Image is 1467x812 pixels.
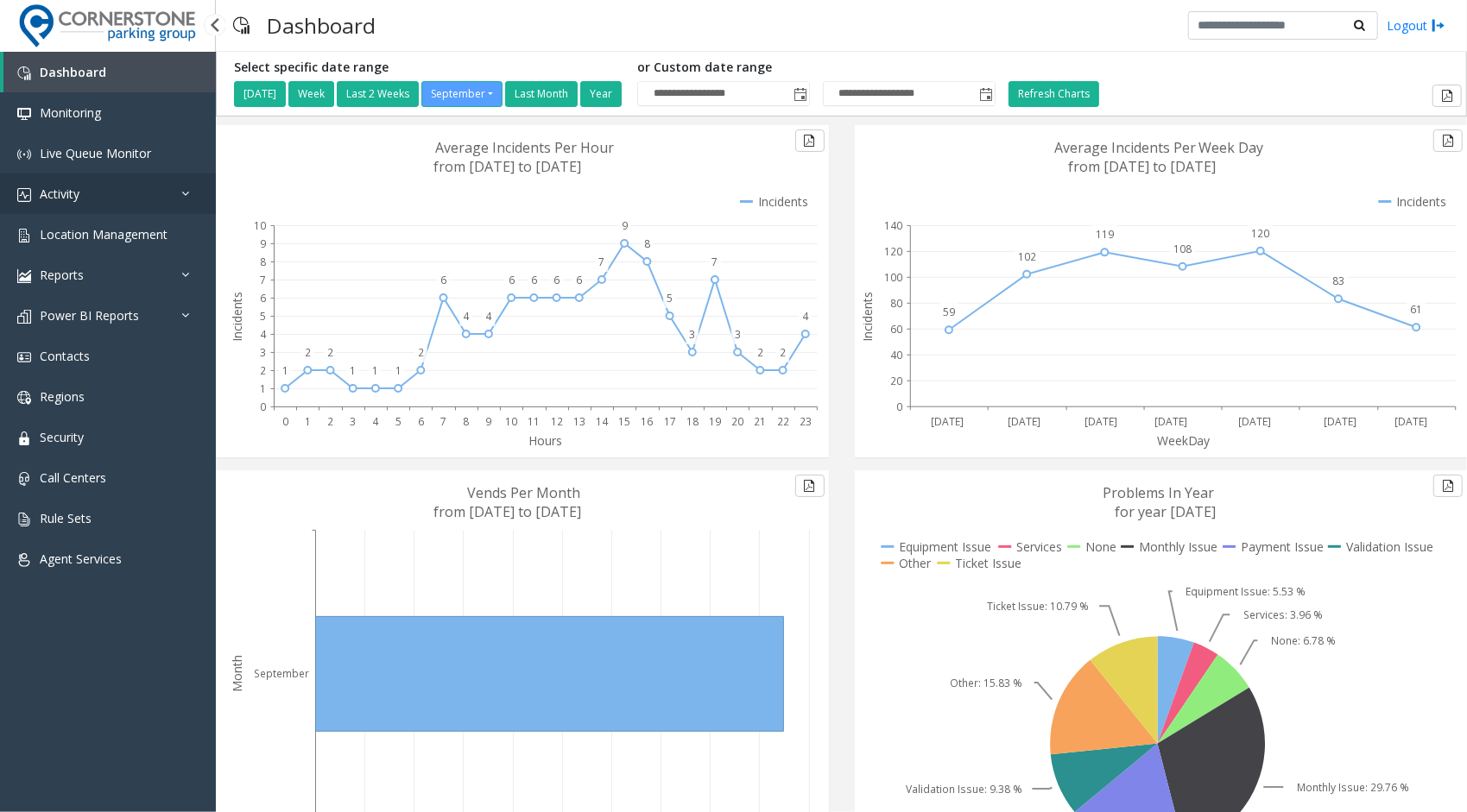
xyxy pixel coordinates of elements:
img: 'icon' [17,188,31,202]
text: Average Incidents Per Week Day [1054,138,1264,157]
text: [DATE] [1324,414,1356,429]
span: Agent Services [40,551,122,567]
text: 8 [644,236,650,251]
text: 40 [890,348,902,362]
img: 'icon' [17,472,31,486]
text: Services: 3.96 % [1243,607,1323,622]
text: 4 [802,309,809,324]
text: 20 [890,374,902,388]
text: 1 [350,363,356,378]
button: September [421,81,503,107]
span: Contacts [40,348,90,364]
img: 'icon' [17,310,31,324]
text: 2 [757,345,763,360]
img: 'icon' [17,66,31,80]
text: 4 [485,309,492,324]
text: 20 [731,414,743,429]
text: 13 [573,414,585,429]
text: 3 [735,327,741,342]
text: 10 [254,218,266,233]
text: Equipment Issue: 5.53 % [1186,584,1306,599]
text: 23 [800,414,812,429]
text: 8 [463,414,469,429]
button: Export to pdf [1433,475,1463,497]
span: Location Management [40,226,168,242]
text: Month [229,656,245,693]
text: 100 [884,270,902,285]
img: pageIcon [233,4,250,47]
text: Other: 15.83 % [950,676,1022,690]
text: 0 [260,400,266,414]
text: 108 [1173,242,1192,256]
text: 80 [890,296,902,311]
text: 9 [622,218,628,233]
text: September [254,667,309,682]
text: Vends Per Month [468,483,581,502]
text: Ticket Issue: 10.79 % [986,599,1088,614]
text: 12 [551,414,563,429]
text: 2 [327,345,333,360]
text: [DATE] [931,414,964,429]
text: 11 [528,414,540,429]
text: Problems In Year [1103,483,1214,502]
text: 60 [890,322,902,337]
text: Validation Issue: 9.38 % [906,782,1022,796]
text: from [DATE] to [DATE] [434,157,582,176]
span: Power BI Reports [40,307,139,324]
text: Monthly Issue: 29.76 % [1297,780,1409,795]
text: 6 [260,291,266,305]
span: Security [40,429,84,445]
text: 3 [689,327,695,342]
text: 7 [712,255,718,269]
text: 3 [350,414,356,429]
text: 5 [395,414,402,429]
text: 14 [596,414,609,429]
text: 19 [709,414,721,429]
img: logout [1432,16,1445,35]
text: None: 6.78 % [1271,633,1336,648]
text: 6 [531,273,537,287]
text: 1 [282,363,288,378]
button: Refresh Charts [1009,81,1099,107]
text: 102 [1017,249,1035,264]
text: Average Incidents Per Hour [436,138,615,157]
span: Monitoring [40,104,101,121]
text: 1 [305,414,311,429]
text: 22 [777,414,789,429]
text: 0 [896,400,902,414]
text: 4 [372,414,379,429]
text: 1 [372,363,378,378]
button: Last 2 Weeks [337,81,419,107]
button: Export to pdf [795,129,825,152]
text: [DATE] [1154,414,1187,429]
span: Activity [40,186,79,202]
text: [DATE] [1394,414,1427,429]
text: 83 [1332,274,1344,289]
a: Dashboard [3,52,216,92]
span: Call Centers [40,469,106,486]
span: Rule Sets [40,510,92,526]
text: 2 [305,345,311,360]
text: 119 [1096,228,1114,242]
text: 4 [463,309,470,324]
text: 18 [686,414,699,429]
text: [DATE] [1007,414,1040,429]
text: 4 [260,327,267,342]
text: 9 [260,236,266,251]
text: 0 [282,414,288,429]
text: 17 [664,414,676,429]
text: 2 [327,414,333,429]
text: 120 [1251,226,1269,241]
span: Reports [40,267,84,283]
text: 7 [440,414,446,429]
img: 'icon' [17,513,31,526]
text: 1 [395,363,402,378]
text: from [DATE] to [DATE] [1068,157,1216,176]
text: [DATE] [1084,414,1117,429]
text: 6 [576,273,582,287]
text: 2 [418,345,424,360]
img: 'icon' [17,431,31,445]
text: [DATE] [1238,414,1271,429]
img: 'icon' [17,269,31,283]
text: 9 [485,414,491,429]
